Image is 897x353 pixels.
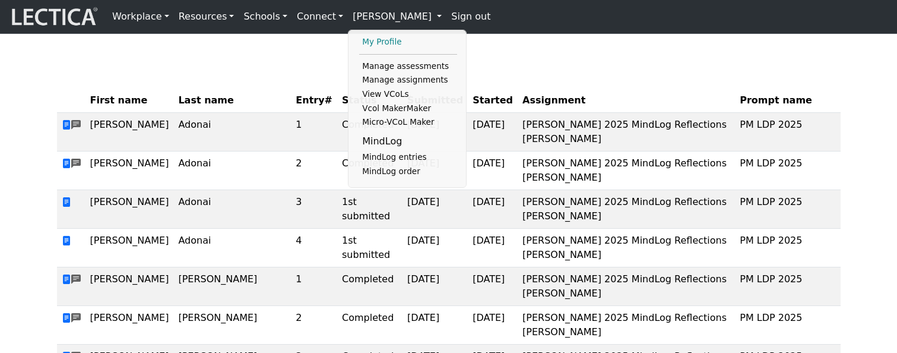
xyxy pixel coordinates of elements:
span: comments [71,118,81,133]
td: 2 [291,152,337,190]
td: Adonai [173,152,291,190]
td: Completed [337,152,402,190]
td: [PERSON_NAME] [85,152,174,190]
a: Manage assessments [359,59,457,74]
td: PM LDP 2025 [735,152,840,190]
td: [PERSON_NAME] [85,306,174,345]
td: 1st submitted [337,229,402,267]
td: [DATE] [468,152,518,190]
td: [DATE] [402,306,468,345]
ul: [PERSON_NAME] [359,35,457,178]
span: comments [71,273,81,287]
span: comments [71,157,81,171]
td: [PERSON_NAME] 2025 MindLog Reflections [PERSON_NAME] [518,190,735,229]
a: Manage assignments [359,73,457,87]
a: Connect [292,5,348,29]
td: Adonai [173,229,291,267]
th: Last name [173,89,291,113]
img: lecticalive [9,5,98,28]
td: 3 [291,190,337,229]
td: [PERSON_NAME] 2025 MindLog Reflections [PERSON_NAME] [518,229,735,267]
a: Schools [239,5,292,29]
td: 2 [291,306,337,345]
th: Entry# [291,89,337,113]
a: Resources [174,5,239,29]
a: Workplace [107,5,174,29]
td: [DATE] [402,190,468,229]
td: [PERSON_NAME] 2025 MindLog Reflections [PERSON_NAME] [518,113,735,152]
td: PM LDP 2025 [735,190,840,229]
span: view [62,235,71,247]
td: [PERSON_NAME] 2025 MindLog Reflections [PERSON_NAME] [518,267,735,306]
a: My Profile [359,35,457,49]
td: [DATE] [468,306,518,345]
span: view [62,158,71,169]
span: view [62,119,71,131]
td: [PERSON_NAME] [85,229,174,267]
span: view [62,313,71,324]
td: [PERSON_NAME] [85,190,174,229]
th: Prompt name [735,89,840,113]
td: [DATE] [468,229,518,267]
span: view [62,274,71,285]
td: PM LDP 2025 [735,113,840,152]
td: Adonai [173,190,291,229]
td: Adonai [173,113,291,152]
td: [PERSON_NAME] [173,306,291,345]
th: Status [337,89,402,113]
td: 1st submitted [337,190,402,229]
td: PM LDP 2025 [735,306,840,345]
td: [PERSON_NAME] [85,113,174,152]
td: [PERSON_NAME] [85,267,174,306]
td: Completed [337,306,402,345]
span: view [62,197,71,208]
td: Completed [337,113,402,152]
td: [PERSON_NAME] [173,267,291,306]
a: MindLog entries [359,150,457,165]
a: Sign out [446,5,495,29]
td: [PERSON_NAME] 2025 MindLog Reflections [PERSON_NAME] [518,306,735,345]
th: Started [468,89,518,113]
td: [PERSON_NAME] 2025 MindLog Reflections [PERSON_NAME] [518,152,735,190]
td: Completed [337,267,402,306]
a: Micro-VCoL Maker [359,115,457,130]
th: First name [85,89,174,113]
td: 4 [291,229,337,267]
td: PM LDP 2025 [735,267,840,306]
td: [DATE] [468,267,518,306]
a: [PERSON_NAME] [348,5,446,29]
td: PM LDP 2025 [735,229,840,267]
li: MindLog [359,133,457,150]
a: MindLog order [359,165,457,179]
a: View VCoLs [359,87,457,102]
td: [DATE] [468,190,518,229]
td: 1 [291,267,337,306]
a: Vcol MakerMaker [359,102,457,116]
td: [DATE] [402,267,468,306]
span: comments [71,311,81,326]
td: [DATE] [402,229,468,267]
th: Assignment [518,89,735,113]
td: 1 [291,113,337,152]
td: [DATE] [468,113,518,152]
